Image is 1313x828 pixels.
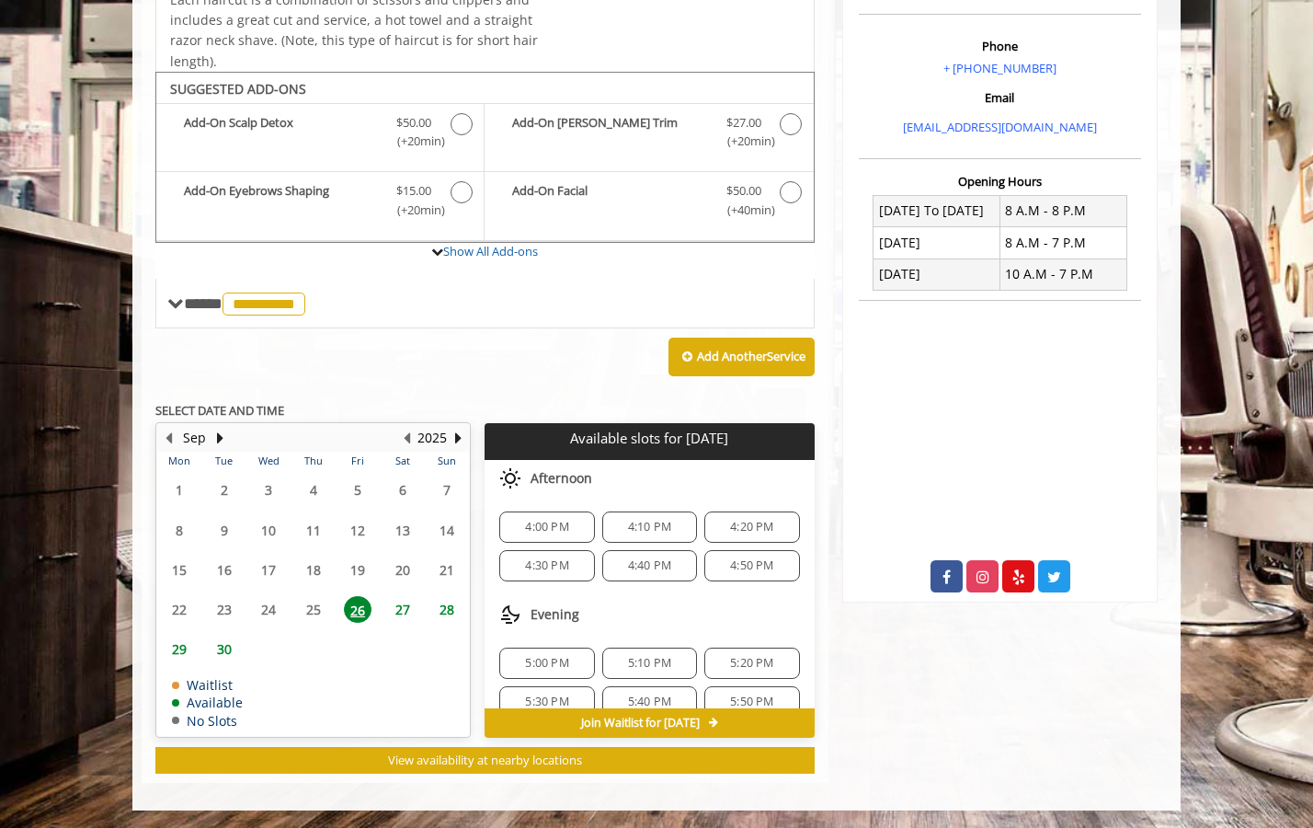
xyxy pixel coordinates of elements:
[716,201,771,220] span: (+40min )
[387,132,441,151] span: (+20min )
[512,113,707,152] b: Add-On [PERSON_NAME] Trim
[531,471,592,486] span: Afternoon
[697,348,805,364] b: Add Another Service
[999,227,1126,259] td: 8 A.M - 7 P.M
[499,550,594,581] div: 4:30 PM
[344,596,371,623] span: 26
[726,113,761,132] span: $27.00
[531,607,579,622] span: Evening
[425,590,470,629] td: Select day28
[291,452,335,470] th: Thu
[628,520,671,535] span: 4:10 PM
[157,452,201,470] th: Mon
[730,656,773,671] span: 5:20 PM
[512,181,707,220] b: Add-On Facial
[183,428,206,448] button: Sep
[336,590,380,629] td: Select day26
[499,686,594,718] div: 5:30 PM
[155,72,815,243] div: The Made Man Haircut Add-onS
[161,428,176,448] button: Previous Month
[246,452,291,470] th: Wed
[433,596,461,623] span: 28
[336,452,380,470] th: Fri
[172,678,243,692] td: Waitlist
[999,195,1126,226] td: 8 A.M - 8 P.M
[730,695,773,709] span: 5:50 PM
[170,80,306,98] b: SUGGESTED ADD-ONS
[380,452,424,470] th: Sat
[863,40,1136,52] h3: Phone
[155,402,284,419] b: SELECT DATE AND TIME
[873,227,1000,259] td: [DATE]
[730,558,773,573] span: 4:50 PM
[399,428,414,448] button: Previous Year
[499,648,594,679] div: 5:00 PM
[704,550,799,581] div: 4:50 PM
[602,648,697,679] div: 5:10 PM
[499,467,521,489] img: afternoon slots
[396,181,431,201] span: $15.00
[873,259,1000,290] td: [DATE]
[494,181,804,224] label: Add-On Facial
[628,656,671,671] span: 5:10 PM
[628,695,671,709] span: 5:40 PM
[451,428,465,448] button: Next Year
[602,686,697,718] div: 5:40 PM
[704,686,799,718] div: 5:50 PM
[172,696,243,709] td: Available
[380,590,424,629] td: Select day27
[425,452,470,470] th: Sun
[525,520,568,535] span: 4:00 PM
[581,716,700,730] span: Join Waitlist for [DATE]
[492,431,806,446] p: Available slots for [DATE]
[417,428,447,448] button: 2025
[499,604,521,626] img: evening slots
[628,558,671,573] span: 4:40 PM
[602,550,697,581] div: 4:40 PM
[155,747,815,774] button: View availability at nearby locations
[166,181,474,224] label: Add-On Eyebrows Shaping
[157,629,201,669] td: Select day29
[525,695,568,709] span: 5:30 PM
[494,113,804,156] label: Add-On Beard Trim
[873,195,1000,226] td: [DATE] To [DATE]
[443,243,538,259] a: Show All Add-ons
[166,113,474,156] label: Add-On Scalp Detox
[172,714,243,728] td: No Slots
[387,201,441,220] span: (+20min )
[863,91,1136,104] h3: Email
[704,648,799,679] div: 5:20 PM
[704,512,799,543] div: 4:20 PM
[525,558,568,573] span: 4:30 PM
[999,259,1126,290] td: 10 A.M - 7 P.M
[211,636,238,662] span: 30
[396,113,431,132] span: $50.00
[201,452,245,470] th: Tue
[943,60,1056,76] a: + [PHONE_NUMBER]
[716,132,771,151] span: (+20min )
[668,338,815,376] button: Add AnotherService
[166,636,193,662] span: 29
[602,512,697,543] div: 4:10 PM
[903,119,1097,135] a: [EMAIL_ADDRESS][DOMAIN_NAME]
[726,181,761,201] span: $50.00
[499,512,594,543] div: 4:00 PM
[201,629,245,669] td: Select day30
[388,752,582,768] span: View availability at nearby locations
[730,520,773,535] span: 4:20 PM
[525,656,568,671] span: 5:00 PM
[389,596,417,623] span: 27
[859,175,1141,188] h3: Opening Hours
[212,428,227,448] button: Next Month
[184,181,378,220] b: Add-On Eyebrows Shaping
[184,113,378,152] b: Add-On Scalp Detox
